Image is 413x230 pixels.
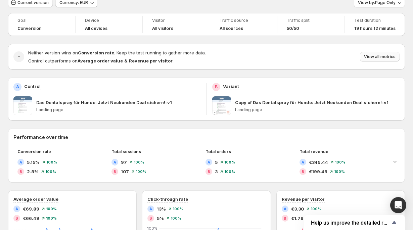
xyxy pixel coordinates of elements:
[46,160,57,164] span: 100 %
[111,149,141,154] span: Total sessions
[171,216,181,220] span: 100 %
[13,96,32,115] img: Das Dentalspray für Hunde: Jetzt Neukunden Deal sichern!-v1
[45,170,56,174] span: 100 %
[223,83,239,90] p: Variant
[78,58,123,63] strong: Average order value
[354,17,396,32] a: Test duration19 hours 12 minutes
[17,149,51,154] span: Conversion rate
[291,215,304,222] span: €1.79
[311,220,390,226] span: Help us improve the detailed report for A/B campaigns
[136,170,146,174] span: 100 %
[152,26,173,31] h4: All visitors
[121,159,127,166] span: 97
[149,216,152,220] h2: B
[224,170,235,174] span: 100 %
[208,160,210,164] h2: A
[215,84,218,90] h2: B
[224,160,235,164] span: 100 %
[124,58,128,63] strong: &
[215,168,218,175] span: 3
[85,18,133,23] span: Device
[28,50,206,55] span: Neither version wins on . Keep the test running to gather more data.
[291,205,304,212] span: €3.30
[300,149,328,154] span: Total revenue
[302,170,304,174] h2: B
[113,160,116,164] h2: A
[46,216,57,220] span: 100 %
[215,159,218,166] span: 5
[46,207,57,211] span: 100 %
[113,170,116,174] h2: B
[24,83,41,90] p: Control
[36,107,201,112] p: Landing page
[157,205,166,212] span: 13%
[284,207,286,211] h2: A
[282,196,325,202] h3: Revenue per visitor
[23,215,39,222] span: €66.49
[28,58,174,63] span: Control outperforms on .
[354,18,396,23] span: Test duration
[23,205,39,212] span: €69.89
[208,170,210,174] h2: B
[287,17,335,32] a: Traffic split50/50
[149,207,152,211] h2: A
[19,160,22,164] h2: A
[173,207,183,211] span: 100 %
[152,17,200,32] a: VisitorAll visitors
[360,52,400,61] button: View all metrics
[220,26,243,31] h4: All sources
[36,99,172,106] p: Das Dentalspray für Hunde: Jetzt Neukunden Deal sichern!-v1
[390,197,406,213] div: Open Intercom Messenger
[15,207,18,211] h2: A
[13,196,58,202] h3: Average order value
[78,50,114,55] strong: Conversion rate
[212,96,231,115] img: Copy of Das Dentalspray für Hunde: Jetzt Neukunden Deal sichern!-v1
[334,170,345,174] span: 100 %
[18,53,20,60] h2: -
[205,149,231,154] span: Total orders
[284,216,286,220] h2: B
[220,17,268,32] a: Traffic sourceAll sources
[17,17,66,32] a: GoalConversion
[287,18,335,23] span: Traffic split
[335,160,346,164] span: 100 %
[235,99,388,106] p: Copy of Das Dentalspray für Hunde: Jetzt Neukunden Deal sichern!-v1
[15,216,18,220] h2: B
[16,84,19,90] h2: A
[302,160,304,164] h2: A
[85,17,133,32] a: DeviceAll devices
[235,107,400,112] p: Landing page
[121,168,129,175] span: 107
[13,134,400,141] h2: Performance over time
[311,207,321,211] span: 100 %
[147,196,188,202] h3: Click-through rate
[364,54,396,59] span: View all metrics
[17,18,66,23] span: Goal
[152,18,200,23] span: Visitor
[17,26,42,31] span: Conversion
[309,168,327,175] span: €199.46
[27,159,40,166] span: 5.15%
[129,58,173,63] strong: Revenue per visitor
[157,215,164,222] span: 5%
[311,219,398,227] button: Show survey - Help us improve the detailed report for A/B campaigns
[354,26,396,31] span: 19 hours 12 minutes
[309,159,328,166] span: €349.44
[27,168,39,175] span: 2.8%
[390,157,400,166] button: Expand chart
[220,18,268,23] span: Traffic source
[134,160,144,164] span: 100 %
[19,170,22,174] h2: B
[287,26,299,31] span: 50/50
[85,26,107,31] h4: All devices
